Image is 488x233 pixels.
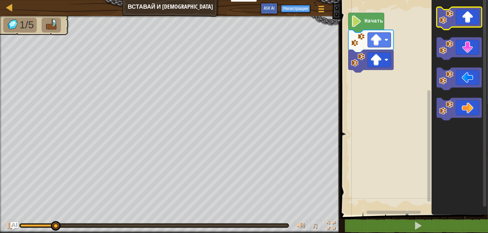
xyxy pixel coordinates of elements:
button: Регистрация [281,5,310,13]
button: Ctrl + P: Play [3,220,16,233]
button: ♫ [311,220,322,233]
span: Ask AI [264,5,275,11]
button: Показать меню игры [313,3,329,18]
button: Переключить полноэкранный режим [325,220,337,233]
button: Ask AI [11,222,18,230]
span: ♫ [312,221,318,230]
span: 1/5 [20,19,34,31]
button: Ask AI [260,3,278,14]
li: Иди к кресту [42,18,61,33]
text: Начать [365,19,383,24]
button: Регулировать громкость [295,220,307,233]
li: Соберите драгоценные камни. [3,18,37,33]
